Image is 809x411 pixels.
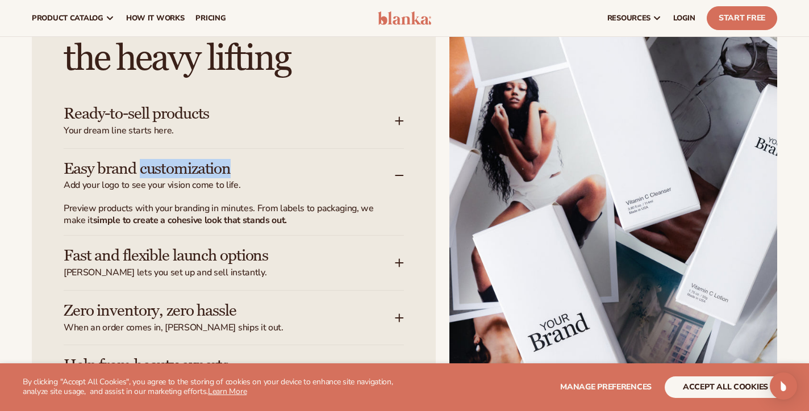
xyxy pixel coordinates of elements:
div: Open Intercom Messenger [770,372,797,400]
strong: simple to create a cohesive look that stands out. [93,214,287,227]
span: When an order comes in, [PERSON_NAME] ships it out. [64,322,395,334]
span: pricing [195,14,226,23]
button: Manage preferences [560,376,652,398]
img: logo [378,11,431,25]
h3: Easy brand customization [64,160,361,178]
span: LOGIN [673,14,695,23]
h2: Let Blanka handle the heavy lifting [64,2,404,78]
p: Preview products with your branding in minutes. From labels to packaging, we make it [64,203,390,227]
span: How It Works [126,14,185,23]
span: Manage preferences [560,381,652,392]
span: [PERSON_NAME] lets you set up and sell instantly. [64,267,395,279]
h3: Fast and flexible launch options [64,247,361,265]
span: Your dream line starts here. [64,125,395,137]
p: By clicking "Accept All Cookies", you agree to the storing of cookies on your device to enhance s... [23,378,419,397]
button: accept all cookies [665,376,786,398]
h3: Help from beauty experts [64,357,361,374]
a: Start Free [707,6,777,30]
h3: Zero inventory, zero hassle [64,302,361,320]
a: Learn More [208,386,247,397]
h3: Ready-to-sell products [64,105,361,123]
span: Add your logo to see your vision come to life. [64,179,395,191]
span: product catalog [32,14,103,23]
span: resources [607,14,650,23]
